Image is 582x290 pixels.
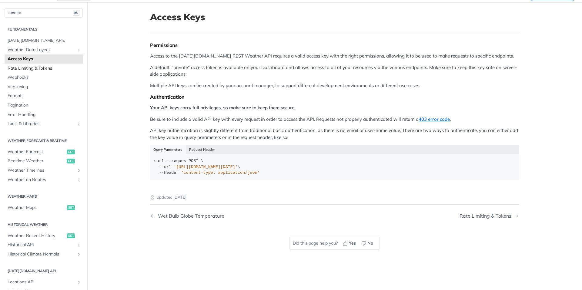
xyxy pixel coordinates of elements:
span: Weather Data Layers [8,47,75,53]
a: Realtime Weatherget [5,157,83,166]
span: ⌘/ [73,11,79,16]
p: API key authentication is slightly different from traditional basic authentication, as there is n... [150,127,519,141]
span: Historical Climate Normals [8,251,75,257]
div: Authentication [150,94,519,100]
div: Permissions [150,42,519,48]
button: Show subpages for Historical API [76,242,81,247]
button: No [359,239,376,248]
div: Wet Bulb Globe Temperature [155,213,224,219]
span: get [67,233,75,238]
span: get [67,205,75,210]
h2: Fundamentals [5,27,83,32]
span: Versioning [8,84,81,90]
p: A default, "private" access token is available on your Dashboard and allows access to all of your... [150,64,519,78]
a: Historical Climate NormalsShow subpages for Historical Climate Normals [5,250,83,259]
span: Realtime Weather [8,158,65,164]
a: Next Page: Rate Limiting & Tokens [460,213,519,219]
span: Weather Maps [8,205,65,211]
a: Weather Recent Historyget [5,231,83,240]
a: Pagination [5,101,83,110]
button: Show subpages for Historical Climate Normals [76,252,81,257]
div: Rate Limiting & Tokens [460,213,514,219]
a: Access Keys [5,54,83,64]
a: 403 error code [419,116,450,122]
a: Weather Forecastget [5,147,83,157]
span: '[URL][DOMAIN_NAME][DATE]' [174,165,238,169]
button: Yes [341,239,359,248]
nav: Pagination Controls [150,207,519,225]
span: [DATE][DOMAIN_NAME] APIs [8,38,81,44]
h2: Weather Maps [5,194,83,199]
span: Webhooks [8,74,81,81]
span: Weather Recent History [8,233,65,239]
a: Previous Page: Wet Bulb Globe Temperature [150,213,308,219]
span: Locations API [8,279,75,285]
span: get [67,159,75,163]
span: Tools & Libraries [8,121,75,127]
span: Weather Timelines [8,167,75,173]
div: Did this page help you? [289,237,380,250]
span: --header [159,170,179,175]
a: Tools & LibrariesShow subpages for Tools & Libraries [5,119,83,128]
button: Show subpages for Weather Data Layers [76,48,81,52]
a: Locations APIShow subpages for Locations API [5,278,83,287]
h1: Access Keys [150,12,519,22]
span: Pagination [8,102,81,108]
button: Show subpages for Locations API [76,280,81,285]
span: Weather Forecast [8,149,65,155]
a: Weather Mapsget [5,203,83,212]
a: Error Handling [5,110,83,119]
a: Formats [5,91,83,101]
h2: Weather Forecast & realtime [5,138,83,143]
span: --url [159,165,172,169]
h2: [DATE][DOMAIN_NAME] API [5,268,83,274]
span: Rate Limiting & Tokens [8,65,81,71]
p: Multiple API keys can be created by your account manager, to support different development enviro... [150,82,519,89]
span: Weather on Routes [8,177,75,183]
span: curl [154,159,164,163]
h2: Historical Weather [5,222,83,227]
button: Show subpages for Tools & Libraries [76,121,81,126]
button: Show subpages for Weather on Routes [76,177,81,182]
a: Versioning [5,82,83,91]
a: Historical APIShow subpages for Historical API [5,240,83,249]
span: Error Handling [8,112,81,118]
span: 'content-type: application/json' [181,170,260,175]
a: Webhooks [5,73,83,82]
p: Access to the [DATE][DOMAIN_NAME] REST Weather API requires a valid access key with the right per... [150,53,519,60]
span: Historical API [8,242,75,248]
span: get [67,150,75,154]
button: JUMP TO⌘/ [5,8,83,18]
span: Access Keys [8,56,81,62]
strong: Your API keys carry full privileges, so make sure to keep them secure. [150,105,296,110]
p: Be sure to include a valid API key with every request in order to access the API. Requests not pr... [150,116,519,123]
span: Formats [8,93,81,99]
button: Request Header [186,145,219,154]
span: Yes [349,240,356,246]
a: [DATE][DOMAIN_NAME] APIs [5,36,83,45]
a: Weather Data LayersShow subpages for Weather Data Layers [5,45,83,54]
a: Rate Limiting & Tokens [5,64,83,73]
a: Weather TimelinesShow subpages for Weather Timelines [5,166,83,175]
div: POST \ \ [154,158,515,176]
span: No [367,240,373,246]
button: Show subpages for Weather Timelines [76,168,81,173]
p: Updated [DATE] [150,194,519,200]
span: --request [166,159,189,163]
a: Weather on RoutesShow subpages for Weather on Routes [5,175,83,184]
